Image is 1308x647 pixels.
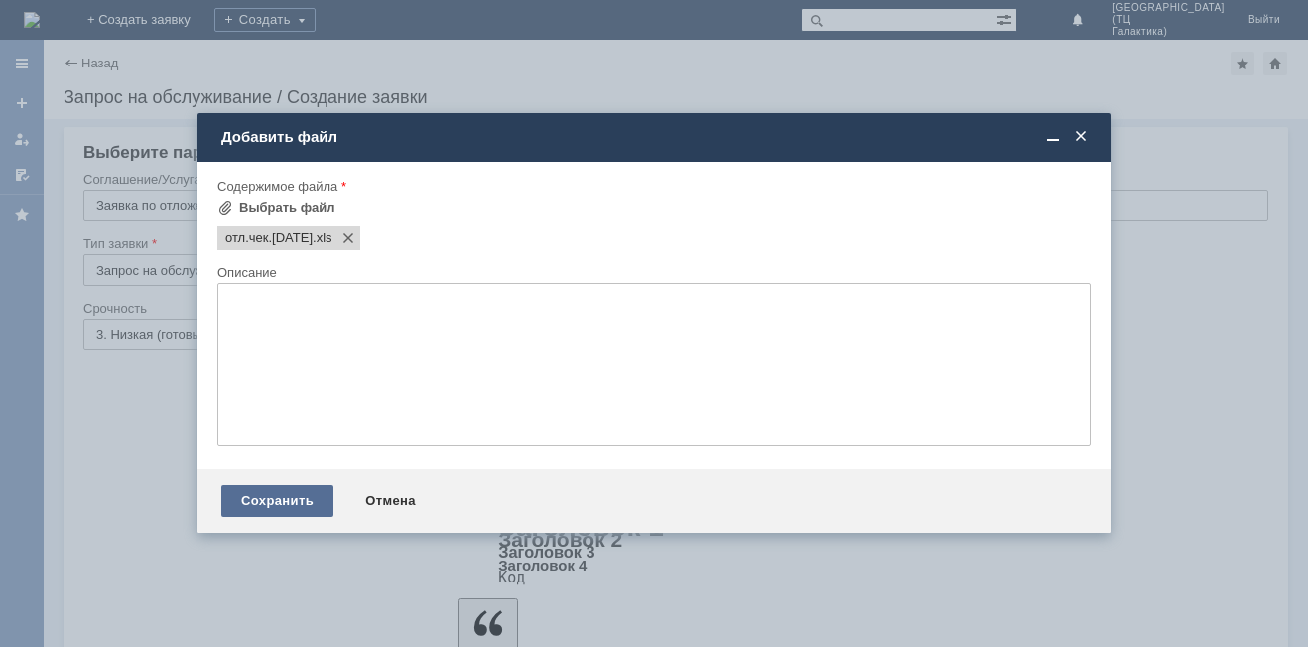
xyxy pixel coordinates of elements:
span: отл.чек.05.09.25.xls [225,230,313,246]
div: Содержимое файла [217,180,1087,193]
span: Закрыть [1071,128,1091,146]
div: удалите пожалуйста отложенный чек [8,8,290,24]
span: Свернуть (Ctrl + M) [1043,128,1063,146]
div: Добавить файл [221,128,1091,146]
span: отл.чек.05.09.25.xls [313,230,332,246]
div: Описание [217,266,1087,279]
div: Выбрать файл [239,200,335,216]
